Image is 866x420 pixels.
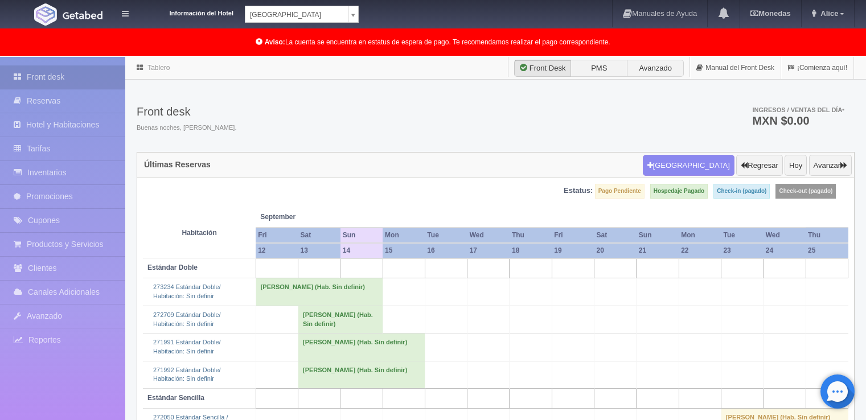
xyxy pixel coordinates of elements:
[721,243,763,258] th: 23
[34,3,57,26] img: Getabed
[594,243,637,258] th: 20
[627,60,684,77] label: Avanzado
[63,11,102,19] img: Getabed
[690,57,781,79] a: Manual del Front Desk
[643,155,734,176] button: [GEOGRAPHIC_DATA]
[752,115,844,126] h3: MXN $0.00
[182,229,216,237] strong: Habitación
[571,60,627,77] label: PMS
[340,243,383,258] th: 14
[806,243,848,258] th: 25
[137,123,236,133] span: Buenas noches, [PERSON_NAME].
[713,184,770,199] label: Check-in (pagado)
[383,228,425,243] th: Mon
[510,243,552,258] th: 18
[250,6,343,23] span: [GEOGRAPHIC_DATA]
[298,361,425,388] td: [PERSON_NAME] (Hab. Sin definir)
[340,228,383,243] th: Sun
[147,263,198,271] b: Estándar Doble
[752,106,844,113] span: Ingresos / Ventas del día
[245,6,359,23] a: [GEOGRAPHIC_DATA]
[147,64,170,72] a: Tablero
[809,155,852,176] button: Avanzar
[298,306,383,333] td: [PERSON_NAME] (Hab. Sin definir)
[736,155,782,176] button: Regresar
[764,243,806,258] th: 24
[425,228,467,243] th: Tue
[750,9,790,18] b: Monedas
[153,311,221,327] a: 272709 Estándar Doble/Habitación: Sin definir
[650,184,708,199] label: Hospedaje Pagado
[298,243,340,258] th: 13
[298,228,340,243] th: Sat
[425,243,467,258] th: 16
[137,105,236,118] h3: Front desk
[781,57,853,79] a: ¡Comienza aquí!
[467,243,510,258] th: 17
[260,212,336,222] span: September
[552,228,594,243] th: Fri
[298,333,425,361] td: [PERSON_NAME] (Hab. Sin definir)
[256,243,298,258] th: 12
[785,155,807,176] button: Hoy
[775,184,836,199] label: Check-out (pagado)
[153,283,221,299] a: 273234 Estándar Doble/Habitación: Sin definir
[637,228,679,243] th: Sun
[510,228,552,243] th: Thu
[153,339,221,355] a: 271991 Estándar Doble/Habitación: Sin definir
[721,228,763,243] th: Tue
[256,228,298,243] th: Fri
[265,38,285,46] b: Aviso:
[147,394,204,402] b: Estándar Sencilla
[467,228,510,243] th: Wed
[153,367,221,382] a: 271992 Estándar Doble/Habitación: Sin definir
[144,160,211,169] h4: Últimas Reservas
[679,243,721,258] th: 22
[594,228,637,243] th: Sat
[142,6,233,18] dt: Información del Hotel
[806,228,848,243] th: Thu
[514,60,571,77] label: Front Desk
[383,243,425,258] th: 15
[764,228,806,243] th: Wed
[564,186,593,196] label: Estatus:
[256,278,383,306] td: [PERSON_NAME] (Hab. Sin definir)
[818,9,838,18] span: Alice
[595,184,645,199] label: Pago Pendiente
[637,243,679,258] th: 21
[679,228,721,243] th: Mon
[552,243,594,258] th: 19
